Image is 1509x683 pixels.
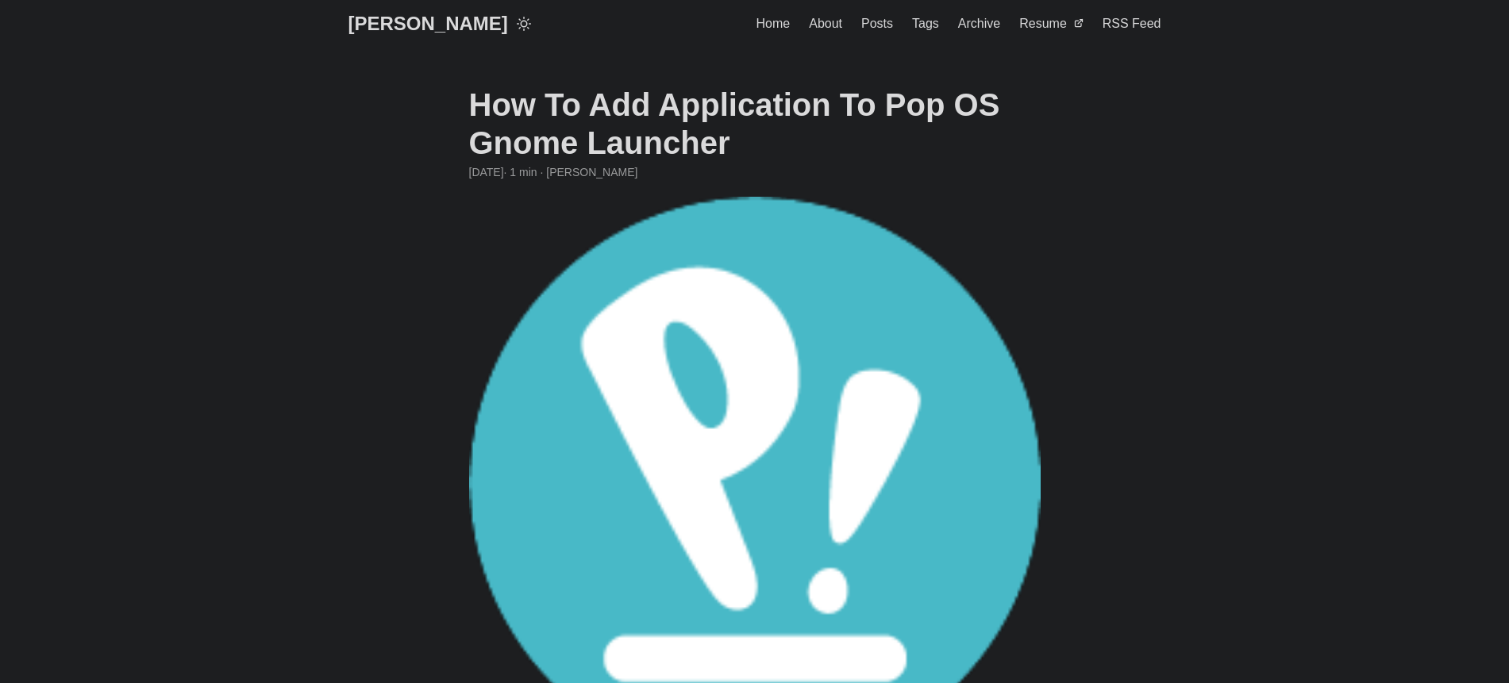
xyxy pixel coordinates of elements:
span: About [809,17,842,30]
span: Posts [861,17,893,30]
span: Resume [1019,17,1067,30]
span: RSS Feed [1103,17,1161,30]
span: Home [756,17,791,30]
h1: How To Add Application To Pop OS Gnome Launcher [469,86,1041,162]
span: Archive [958,17,1000,30]
div: · 1 min · [PERSON_NAME] [469,163,1041,181]
span: Tags [912,17,939,30]
span: 2021-07-18 16:01:12 -0400 -0400 [469,163,504,181]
